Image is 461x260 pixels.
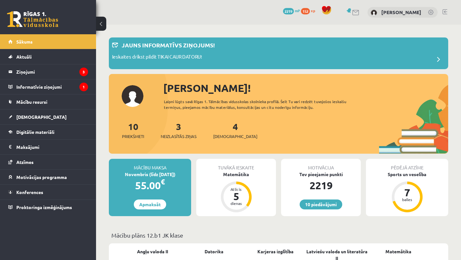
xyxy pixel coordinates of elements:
span: mP [295,8,300,13]
div: Novembris (līdz [DATE]) [109,171,191,178]
div: 55.00 [109,178,191,193]
div: Atlicis [227,187,246,191]
a: 4[DEMOGRAPHIC_DATA] [213,121,257,140]
span: Konferences [16,189,43,195]
p: Mācību plāns 12.b1 JK klase [111,231,446,240]
a: [PERSON_NAME] [381,9,421,15]
a: Sākums [8,34,88,49]
a: Jauns informatīvs ziņojums! Ieskaites drīkst pildīt TIKAI CAUR DATORU! [112,41,445,66]
a: Datorika [205,248,223,255]
legend: Maksājumi [16,140,88,154]
a: 10Priekšmeti [122,121,144,140]
a: Ziņojumi3 [8,64,88,79]
div: 7 [398,187,417,198]
legend: Informatīvie ziņojumi [16,79,88,94]
a: Informatīvie ziņojumi1 [8,79,88,94]
a: Apmaksāt [134,199,166,209]
img: Adriana Ansone [371,10,377,16]
div: Tev pieejamie punkti [281,171,361,178]
div: Mācību maksa [109,159,191,171]
a: Maksājumi [8,140,88,154]
div: balles [398,198,417,201]
a: Mācību resursi [8,94,88,109]
span: [DEMOGRAPHIC_DATA] [16,114,67,120]
a: 152 xp [301,8,318,13]
a: Digitālie materiāli [8,125,88,139]
div: Matemātika [196,171,276,178]
i: 3 [79,68,88,76]
a: Matemātika [385,248,411,255]
span: xp [311,8,315,13]
span: Sākums [16,39,33,45]
span: Priekšmeti [122,133,144,140]
a: Karjeras izglītība [257,248,294,255]
span: Neizlasītās ziņas [161,133,197,140]
span: 2219 [283,8,294,14]
a: 10 piedāvājumi [300,199,342,209]
span: Aktuāli [16,54,32,60]
div: Sports un veselība [366,171,448,178]
a: Angļu valoda II [137,248,168,255]
span: Proktoringa izmēģinājums [16,204,72,210]
div: dienas [227,201,246,205]
a: [DEMOGRAPHIC_DATA] [8,110,88,124]
span: Motivācijas programma [16,174,67,180]
p: Ieskaites drīkst pildīt TIKAI CAUR DATORU! [112,53,202,62]
a: Sports un veselība 7 balles [366,171,448,213]
div: Tuvākā ieskaite [196,159,276,171]
a: Matemātika Atlicis 5 dienas [196,171,276,213]
span: Atzīmes [16,159,34,165]
span: Digitālie materiāli [16,129,54,135]
a: Aktuāli [8,49,88,64]
div: Pēdējā atzīme [366,159,448,171]
span: Mācību resursi [16,99,47,105]
div: Motivācija [281,159,361,171]
a: Proktoringa izmēģinājums [8,200,88,215]
a: Atzīmes [8,155,88,169]
a: Rīgas 1. Tālmācības vidusskola [7,11,58,27]
span: [DEMOGRAPHIC_DATA] [213,133,257,140]
i: 1 [79,83,88,91]
div: [PERSON_NAME]! [163,80,448,96]
legend: Ziņojumi [16,64,88,79]
div: 5 [227,191,246,201]
div: Laipni lūgts savā Rīgas 1. Tālmācības vidusskolas skolnieka profilā. Šeit Tu vari redzēt tuvojošo... [164,99,368,110]
div: 2219 [281,178,361,193]
p: Jauns informatīvs ziņojums! [122,41,215,49]
span: € [161,177,165,186]
a: 3Neizlasītās ziņas [161,121,197,140]
a: Motivācijas programma [8,170,88,184]
a: 2219 mP [283,8,300,13]
span: 152 [301,8,310,14]
a: Konferences [8,185,88,199]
